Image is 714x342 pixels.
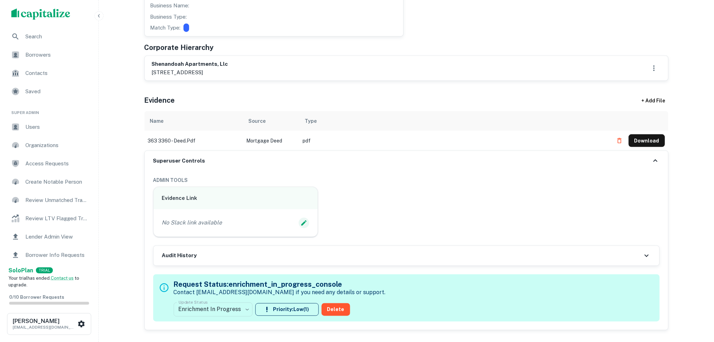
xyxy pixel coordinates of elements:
td: Mortgage Deed [243,131,299,151]
a: Contact us [51,275,74,281]
button: [PERSON_NAME][EMAIL_ADDRESS][DOMAIN_NAME] [7,313,91,335]
a: Organizations [6,137,93,154]
p: Match Type: [150,24,181,32]
a: Contacts [6,65,93,82]
span: Review LTV Flagged Transactions [25,214,88,223]
span: Saved [25,87,88,96]
div: scrollable content [144,111,669,151]
div: Name [150,117,164,125]
strong: Solo Plan [8,267,33,274]
div: + Add File [629,94,678,107]
h6: [PERSON_NAME] [13,318,76,324]
span: Review Unmatched Transactions [25,196,88,204]
a: Borrowers [6,46,93,63]
a: Review LTV Flagged Transactions [6,210,93,227]
span: Borrowers [25,51,88,59]
h6: Evidence Link [162,194,310,202]
h5: Evidence [144,95,175,106]
span: Organizations [25,141,88,150]
h6: ADMIN TOOLS [153,176,660,184]
button: Edit Slack Link [299,218,309,228]
span: 0 / 10 Borrower Requests [9,294,64,300]
h6: shenandoah apartments, llc [152,60,228,68]
p: Business Name: [150,1,190,10]
p: [EMAIL_ADDRESS][DOMAIN_NAME] [13,324,76,330]
td: 363 3360 - deed.pdf [144,131,243,151]
button: Delete file [613,135,626,146]
button: Priority:Low(1) [255,303,319,316]
th: Name [144,111,243,131]
h6: Superuser Controls [153,157,205,165]
div: Type [305,117,317,125]
p: [STREET_ADDRESS] [152,68,228,77]
td: pdf [299,131,610,151]
span: Create Notable Person [25,178,88,186]
label: Update Status [179,299,208,305]
span: Access Requests [25,159,88,168]
div: Source [249,117,266,125]
button: Delete [322,303,350,316]
span: Users [25,123,88,131]
h5: Corporate Hierarchy [144,42,214,53]
h6: Audit History [162,252,197,260]
a: SoloPlan [8,266,33,275]
th: Type [299,111,610,131]
a: Search [6,28,93,45]
p: No Slack link available [162,219,222,227]
a: Review Unmatched Transactions [6,192,93,209]
span: Contacts [25,69,88,77]
th: Source [243,111,299,131]
li: Super Admin [6,101,93,119]
a: Access Requests [6,155,93,172]
div: TRIAL [36,267,53,273]
div: Enrichment In Progress [174,300,253,319]
a: Create Notable Person [6,173,93,190]
iframe: Chat Widget [679,286,714,319]
span: Borrower Info Requests [25,251,88,259]
a: Saved [6,83,93,100]
a: Borrower Info Requests [6,247,93,264]
span: Search [25,32,88,41]
img: capitalize-logo.png [11,8,70,20]
button: Download [629,134,665,147]
a: Users [6,119,93,135]
a: Lender Admin View [6,228,93,245]
p: Business Type: [150,13,187,21]
span: Lender Admin View [25,233,88,241]
p: Contact [EMAIL_ADDRESS][DOMAIN_NAME] if you need any details or support. [174,289,386,297]
span: Your trial has ended. to upgrade. [8,275,79,288]
h5: Request Status: enrichment_in_progress_console [174,279,386,290]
